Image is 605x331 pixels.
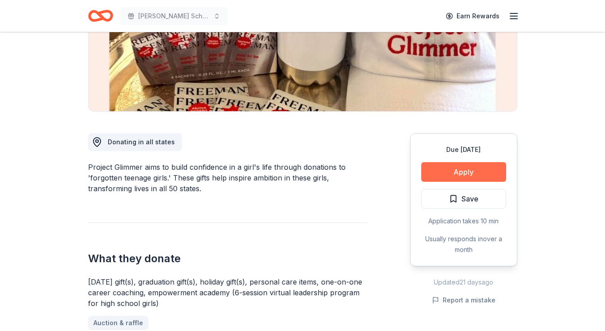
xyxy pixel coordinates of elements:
button: [PERSON_NAME] Scholarship Fundraiser [120,7,228,25]
div: [DATE] gift(s), graduation gift(s), holiday gift(s), personal care items, one-on-one career coach... [88,277,367,309]
button: Apply [421,162,506,182]
div: Updated 21 days ago [410,277,517,288]
button: Save [421,189,506,209]
a: Auction & raffle [88,316,148,330]
a: Earn Rewards [440,8,505,24]
a: Home [88,5,113,26]
div: Usually responds in over a month [421,234,506,255]
button: Report a mistake [432,295,495,306]
span: Save [461,193,478,205]
div: Application takes 10 min [421,216,506,226]
h2: What they donate [88,251,367,266]
div: Project Glimmer aims to build confidence in a girl's life through donations to 'forgotten teenage... [88,162,367,194]
span: Donating in all states [108,138,175,146]
span: [PERSON_NAME] Scholarship Fundraiser [138,11,210,21]
div: Due [DATE] [421,144,506,155]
